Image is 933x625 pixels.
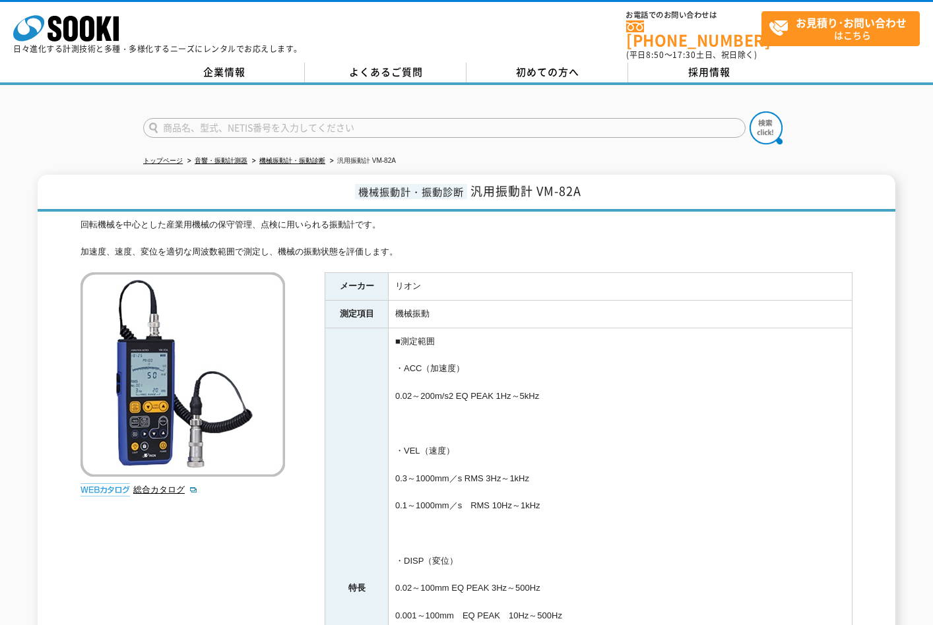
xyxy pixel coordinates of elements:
th: メーカー [325,273,389,301]
td: リオン [389,273,853,301]
span: 汎用振動計 VM-82A [470,182,581,200]
td: 機械振動 [389,301,853,328]
th: 測定項目 [325,301,389,328]
img: btn_search.png [750,111,783,144]
span: はこちら [769,12,919,45]
strong: お見積り･お問い合わせ [796,15,907,30]
a: お見積り･お問い合わせはこちら [761,11,920,46]
a: 採用情報 [628,63,790,82]
a: 機械振動計・振動診断 [259,157,325,164]
input: 商品名、型式、NETIS番号を入力してください [143,118,746,138]
div: 回転機械を中心とした産業用機械の保守管理、点検に用いられる振動計です。 加速度、速度、変位を適切な周波数範囲で測定し、機械の振動状態を評価します。 [80,218,853,259]
a: 初めての方へ [466,63,628,82]
img: 汎用振動計 VM-82A [80,272,285,477]
span: 機械振動計・振動診断 [355,184,467,199]
a: 総合カタログ [133,485,198,494]
a: 企業情報 [143,63,305,82]
li: 汎用振動計 VM-82A [327,154,396,168]
a: よくあるご質問 [305,63,466,82]
span: 8:50 [646,49,664,61]
span: お電話でのお問い合わせは [626,11,761,19]
p: 日々進化する計測技術と多種・多様化するニーズにレンタルでお応えします。 [13,45,302,53]
img: webカタログ [80,483,130,496]
a: トップページ [143,157,183,164]
span: 17:30 [672,49,696,61]
a: 音響・振動計測器 [195,157,247,164]
span: (平日 ～ 土日、祝日除く) [626,49,757,61]
a: [PHONE_NUMBER] [626,20,761,47]
span: 初めての方へ [516,65,579,79]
